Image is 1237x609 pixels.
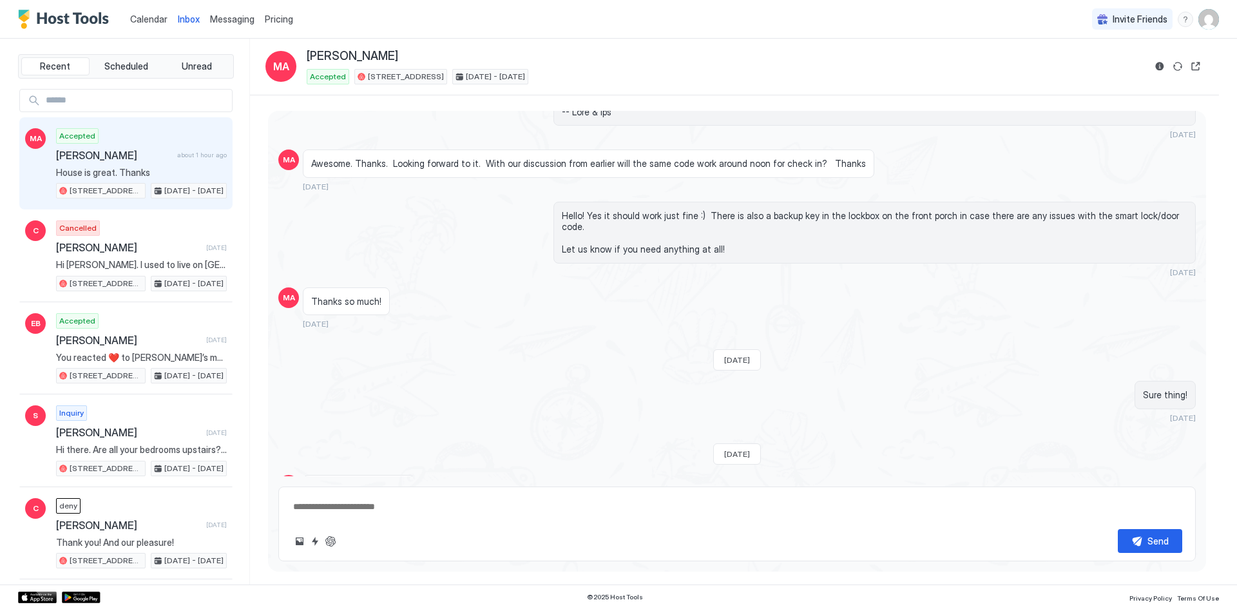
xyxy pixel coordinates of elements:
button: Reservation information [1152,59,1167,74]
span: Calendar [130,14,168,24]
a: Google Play Store [62,592,101,603]
span: deny [59,500,77,512]
span: [DATE] - [DATE] [164,185,224,197]
span: [STREET_ADDRESS] [70,555,142,566]
button: Recent [21,57,90,75]
span: MA [30,133,42,144]
span: [DATE] - [DATE] [164,278,224,289]
a: Inbox [178,12,200,26]
a: Privacy Policy [1129,590,1172,604]
span: Cancelled [59,222,97,234]
span: [DATE] [1170,267,1196,277]
span: [DATE] [303,319,329,329]
span: Accepted [310,71,346,82]
span: MA [273,59,289,74]
button: Send [1118,529,1182,553]
span: [DATE] [206,521,227,529]
span: Inbox [178,14,200,24]
span: Accepted [59,315,95,327]
div: User profile [1198,9,1219,30]
span: Terms Of Use [1177,594,1219,602]
a: Calendar [130,12,168,26]
button: Sync reservation [1170,59,1185,74]
input: Input Field [41,90,232,111]
span: Thanks so much! [311,296,381,307]
span: C [33,503,39,514]
button: Open reservation [1188,59,1203,74]
button: Unread [162,57,231,75]
button: Quick reply [307,534,323,549]
span: [DATE] [1170,130,1196,139]
span: [PERSON_NAME] [56,426,201,439]
span: Hello! Yes it should work just fine :) There is also a backup key in the lockbox on the front por... [562,210,1187,255]
span: C [33,225,39,237]
span: [DATE] [303,182,329,191]
span: [STREET_ADDRESS] [368,71,444,82]
span: [STREET_ADDRESS] [70,463,142,474]
span: [DATE] - [DATE] [466,71,525,82]
span: Invite Friends [1113,14,1167,25]
span: [STREET_ADDRESS] [70,185,142,197]
span: [DATE] [724,449,750,459]
span: MA [283,154,295,166]
span: [DATE] - [DATE] [164,463,224,474]
span: [DATE] [206,336,227,344]
span: [PERSON_NAME] [56,519,201,532]
span: House is great. Thanks [56,167,227,179]
span: Accepted [59,130,95,142]
span: MA [283,292,295,304]
span: [DATE] [1170,413,1196,423]
span: Pricing [265,14,293,25]
span: You reacted ❤️ to [PERSON_NAME]’s message "Of course!" [56,352,227,363]
span: [PERSON_NAME] [56,334,201,347]
span: [STREET_ADDRESS] [70,370,142,382]
span: about 1 hour ago [177,151,227,159]
span: [PERSON_NAME] [307,49,398,64]
a: App Store [18,592,57,603]
span: [STREET_ADDRESS] [70,278,142,289]
span: Scheduled [104,61,148,72]
a: Messaging [210,12,254,26]
span: [PERSON_NAME] [56,241,201,254]
span: © 2025 Host Tools [587,593,643,601]
span: Unread [182,61,212,72]
span: Recent [40,61,70,72]
button: Upload image [292,534,307,549]
span: Awesome. Thanks. Looking forward to it. With our discussion from earlier will the same code work ... [311,158,866,169]
div: menu [1178,12,1193,27]
a: Host Tools Logo [18,10,115,29]
button: ChatGPT Auto Reply [323,534,338,549]
span: Privacy Policy [1129,594,1172,602]
span: [DATE] - [DATE] [164,555,224,566]
span: S [33,410,38,421]
span: Sure thing! [1143,389,1187,401]
span: Thank you! And our pleasure! [56,537,227,548]
span: Messaging [210,14,254,24]
span: [DATE] [724,355,750,365]
span: EB [31,318,41,329]
span: Hi [PERSON_NAME]. I used to live on [GEOGRAPHIC_DATA], and graduated from [GEOGRAPHIC_DATA] in [D... [56,259,227,271]
div: tab-group [18,54,234,79]
button: Scheduled [92,57,160,75]
span: Inquiry [59,407,84,419]
span: [DATE] [206,244,227,252]
span: Hi there. Are all your bedrooms upstairs? traveling with an elderly family member who has trouble... [56,444,227,456]
span: [DATE] - [DATE] [164,370,224,382]
span: [PERSON_NAME] [56,149,172,162]
span: [DATE] [206,429,227,437]
a: Terms Of Use [1177,590,1219,604]
div: Send [1147,534,1169,548]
